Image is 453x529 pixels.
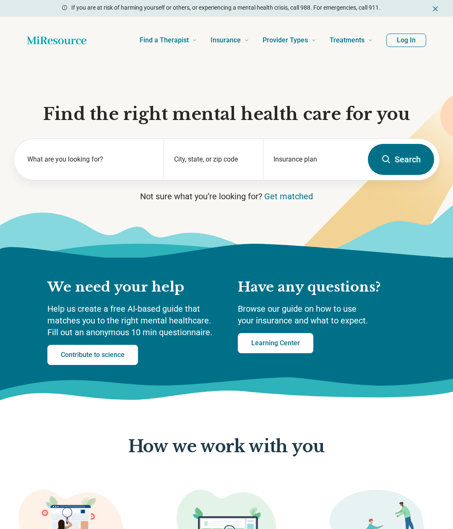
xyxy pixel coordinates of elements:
[263,34,308,46] span: Provider Types
[128,437,325,456] p: How we work with you
[368,144,434,175] button: Search
[386,34,426,47] button: Log In
[27,32,86,49] a: Home page
[140,34,189,46] span: Find a Therapist
[238,333,313,353] a: Learning Center
[264,191,313,201] a: Get matched
[47,279,221,296] h2: We need your help
[330,34,364,46] span: Treatments
[47,303,221,338] p: Help us create a free AI-based guide that matches you to the right mental healthcare. Fill out an...
[330,23,373,57] a: Treatments
[238,303,406,326] p: Browse our guide on how to use your insurance and what to expect.
[431,3,440,13] button: Dismiss
[140,23,197,57] a: Find a Therapist
[71,3,380,12] p: If you are at risk of harming yourself or others, or experiencing a mental health crisis, call 98...
[263,23,316,57] a: Provider Types
[13,190,440,202] p: Not sure what you’re looking for?
[211,34,241,46] span: Insurance
[238,279,406,296] h2: Have any questions?
[13,103,440,125] h1: Find the right mental health care for you
[47,345,138,365] a: Contribute to science
[211,23,249,57] a: Insurance
[27,154,154,164] label: What are you looking for?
